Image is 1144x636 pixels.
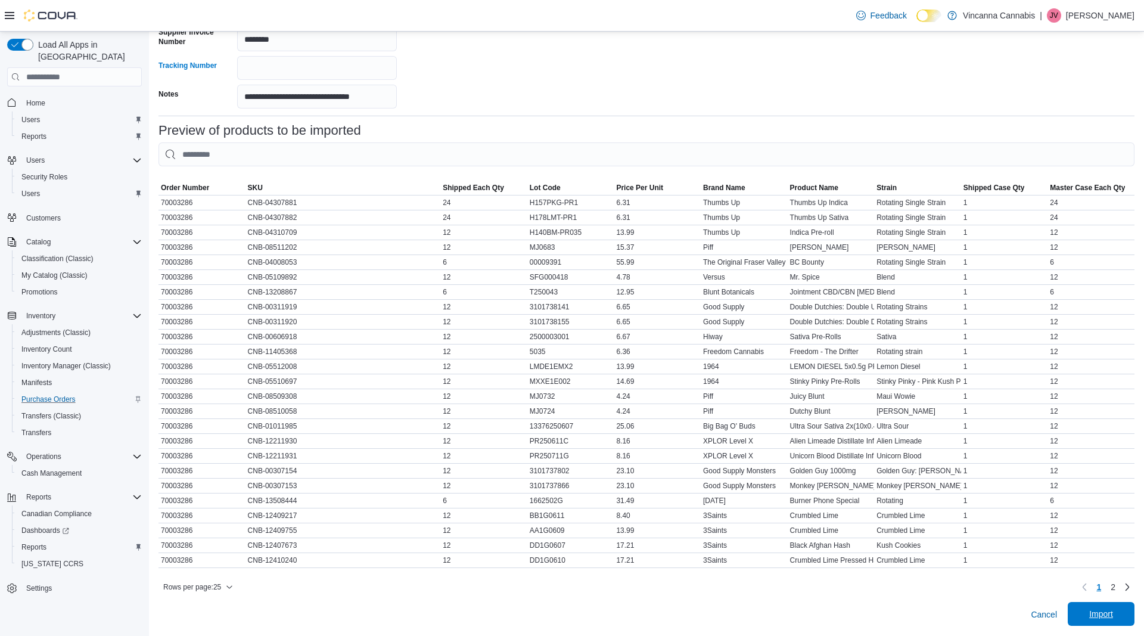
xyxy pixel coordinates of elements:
[874,240,961,255] div: [PERSON_NAME]
[961,389,1048,404] div: 1
[17,268,92,283] a: My Catalog (Classic)
[158,270,245,284] div: 70003286
[440,359,527,374] div: 12
[614,374,701,389] div: 14.69
[21,132,46,141] span: Reports
[21,361,111,371] span: Inventory Manager (Classic)
[443,183,504,193] span: Shipped Each Qty
[851,4,912,27] a: Feedback
[21,95,142,110] span: Home
[21,153,142,167] span: Users
[614,285,701,299] div: 12.95
[1047,225,1134,240] div: 12
[158,255,245,269] div: 70003286
[158,404,245,418] div: 70003286
[961,225,1048,240] div: 1
[12,267,147,284] button: My Catalog (Classic)
[1106,578,1120,597] a: Page 2 of 2
[248,183,263,193] span: SKU
[527,270,614,284] div: SFG000418
[874,389,961,404] div: Maui Wowie
[17,466,86,480] a: Cash Management
[2,152,147,169] button: Users
[701,270,788,284] div: Versus
[17,285,142,299] span: Promotions
[701,181,788,195] button: Brand Name
[245,315,441,329] div: CNB-00311920
[17,540,51,554] a: Reports
[12,250,147,267] button: Classification (Classic)
[614,181,701,195] button: Price Per Unit
[21,395,76,404] span: Purchase Orders
[17,342,77,356] a: Inventory Count
[158,240,245,255] div: 70003286
[440,255,527,269] div: 6
[614,315,701,329] div: 6.65
[17,426,56,440] a: Transfers
[158,196,245,210] div: 70003286
[701,210,788,225] div: Thumbs Up
[961,330,1048,344] div: 1
[158,123,361,138] h3: Preview of products to be imported
[158,389,245,404] div: 70003286
[21,378,52,387] span: Manifests
[12,284,147,300] button: Promotions
[1047,359,1134,374] div: 12
[440,181,527,195] button: Shipped Each Qty
[701,315,788,329] div: Good Supply
[1047,210,1134,225] div: 24
[21,581,142,595] span: Settings
[874,181,961,195] button: Strain
[614,345,701,359] div: 6.36
[26,156,45,165] span: Users
[440,225,527,240] div: 12
[17,359,116,373] a: Inventory Manager (Classic)
[17,113,142,127] span: Users
[527,389,614,404] div: MJ0732
[245,330,441,344] div: CNB-00606918
[17,129,142,144] span: Reports
[527,285,614,299] div: T250043
[1047,285,1134,299] div: 6
[614,255,701,269] div: 55.99
[614,300,701,314] div: 6.65
[12,539,147,556] button: Reports
[527,300,614,314] div: 3101738141
[440,210,527,225] div: 24
[17,466,142,480] span: Cash Management
[963,183,1025,193] span: Shipped Case Qty
[245,210,441,225] div: CNB-04307882
[1068,602,1134,626] button: Import
[876,183,897,193] span: Strain
[788,210,875,225] div: Thumbs Up Sativa
[26,98,45,108] span: Home
[21,469,82,478] span: Cash Management
[12,185,147,202] button: Users
[245,300,441,314] div: CNB-00311919
[245,359,441,374] div: CNB-05512008
[703,183,745,193] span: Brand Name
[614,240,701,255] div: 15.37
[21,172,67,182] span: Security Roles
[874,225,961,240] div: Rotating Single Strain
[12,391,147,408] button: Purchase Orders
[701,389,788,404] div: Piff
[21,328,91,337] span: Adjustments (Classic)
[21,449,66,464] button: Operations
[17,540,142,554] span: Reports
[1050,183,1125,193] span: Master Case Each Qty
[17,523,142,538] span: Dashboards
[17,557,142,571] span: Washington CCRS
[245,240,441,255] div: CNB-08511202
[21,411,81,421] span: Transfers (Classic)
[21,115,40,125] span: Users
[12,522,147,539] a: Dashboards
[874,196,961,210] div: Rotating Single Strain
[788,240,875,255] div: [PERSON_NAME]
[440,300,527,314] div: 12
[1031,609,1057,621] span: Cancel
[701,330,788,344] div: Hiway
[1047,270,1134,284] div: 12
[158,210,245,225] div: 70003286
[21,309,142,323] span: Inventory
